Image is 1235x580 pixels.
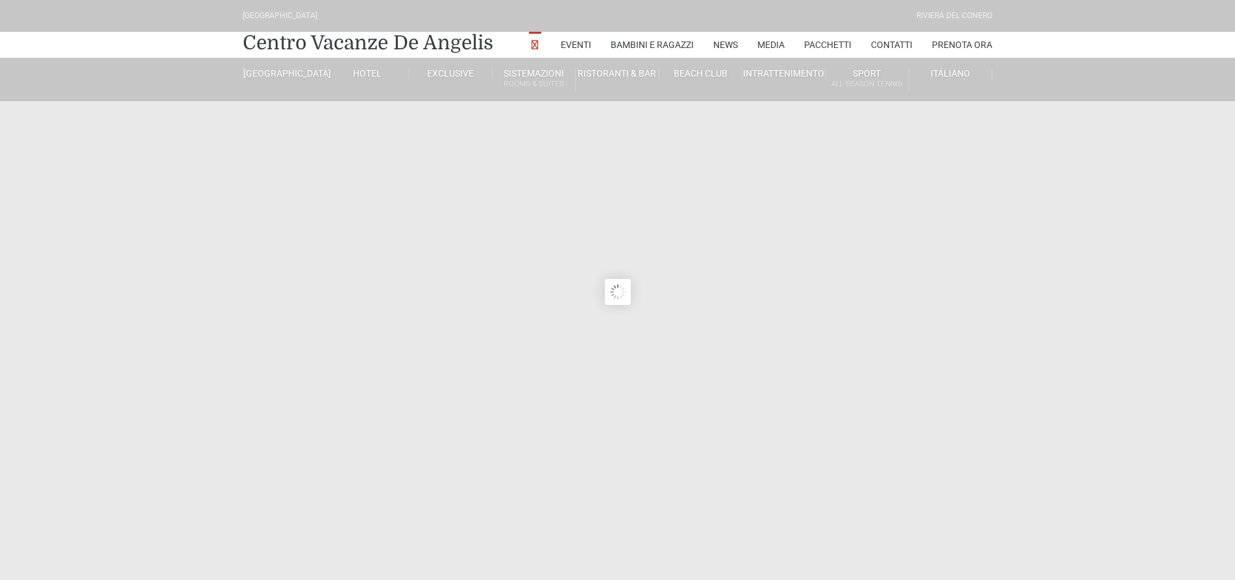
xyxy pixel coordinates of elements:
[757,32,785,58] a: Media
[493,78,575,90] small: Rooms & Suites
[659,67,742,79] a: Beach Club
[243,30,493,56] a: Centro Vacanze De Angelis
[410,67,493,79] a: Exclusive
[916,10,992,22] div: Riviera Del Conero
[576,67,659,79] a: Ristoranti & Bar
[825,67,909,91] a: SportAll Season Tennis
[932,32,992,58] a: Prenota Ora
[931,68,970,79] span: Italiano
[909,67,992,79] a: Italiano
[243,67,326,79] a: [GEOGRAPHIC_DATA]
[825,78,908,90] small: All Season Tennis
[804,32,851,58] a: Pacchetti
[243,10,317,22] div: [GEOGRAPHIC_DATA]
[493,67,576,91] a: SistemazioniRooms & Suites
[871,32,912,58] a: Contatti
[611,32,694,58] a: Bambini e Ragazzi
[561,32,591,58] a: Eventi
[326,67,409,79] a: Hotel
[742,67,825,79] a: Intrattenimento
[713,32,738,58] a: News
